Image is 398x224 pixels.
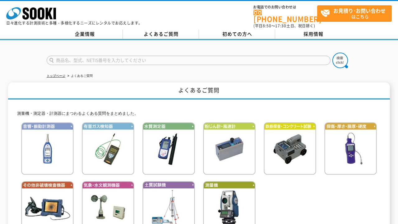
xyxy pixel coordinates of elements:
img: 鉄筋検査・コンクリート試験 [264,122,316,175]
li: よくあるご質問 [66,73,93,79]
a: 採用情報 [275,30,351,39]
a: 初めての方へ [199,30,275,39]
a: [PHONE_NUMBER] [253,10,317,22]
a: お見積り･お問い合わせはこちら [317,5,392,22]
span: お電話でのお問い合わせは [253,5,317,9]
a: 企業情報 [47,30,123,39]
img: 水質測定器 [142,122,195,175]
h1: よくあるご質問 [8,82,390,100]
strong: お見積り･お問い合わせ [333,7,386,14]
img: 音響・振動計測器 [21,122,74,175]
span: はこちら [321,6,391,21]
span: 8:50 [263,23,271,29]
img: 粉じん計・風速計 [203,122,256,175]
input: 商品名、型式、NETIS番号を入力してください [47,56,331,65]
span: 初めての方へ [222,30,252,37]
a: よくあるご質問 [123,30,199,39]
img: 有害ガス検知器 [82,122,134,175]
span: (平日 ～ 土日、祝日除く) [253,23,315,29]
p: 測量機・測定器・計測器にまつわるよくある質問をまとめました。 [17,110,381,117]
img: btn_search.png [332,53,348,68]
span: 17:30 [275,23,286,29]
p: 日々進化する計測技術と多種・多様化するニーズにレンタルでお応えします。 [6,21,142,25]
a: トップページ [47,74,65,77]
img: 探傷・厚さ・膜厚・硬度 [324,122,377,175]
